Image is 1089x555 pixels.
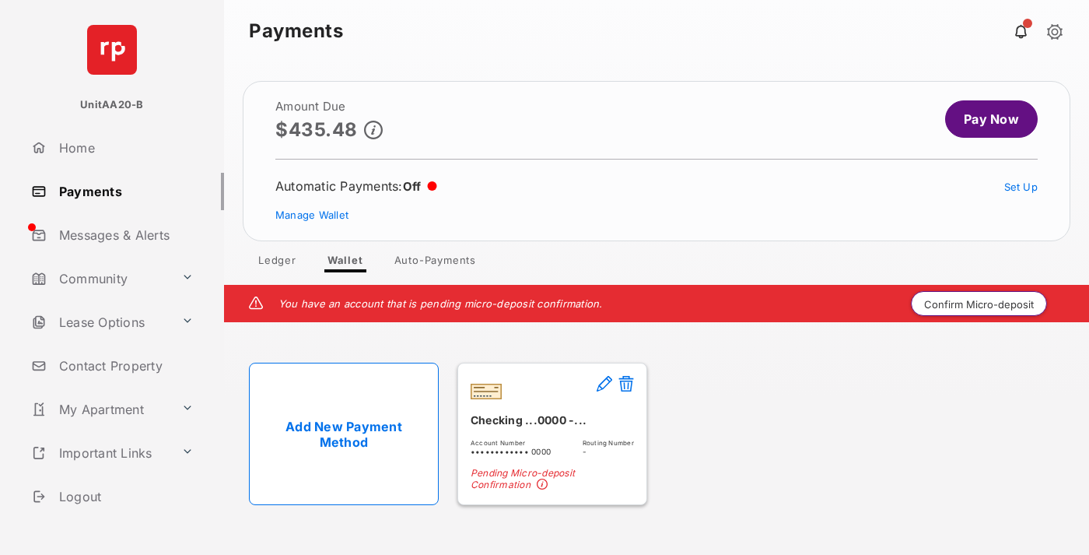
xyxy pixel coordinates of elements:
[911,291,1047,316] button: Confirm Micro-deposit
[25,434,175,472] a: Important Links
[275,119,358,140] p: $435.48
[25,391,175,428] a: My Apartment
[315,254,376,272] a: Wallet
[25,129,224,167] a: Home
[87,25,137,75] img: svg+xml;base64,PHN2ZyB4bWxucz0iaHR0cDovL3d3dy53My5vcmcvMjAwMC9zdmciIHdpZHRoPSI2NCIgaGVpZ2h0PSI2NC...
[25,173,224,210] a: Payments
[249,22,343,40] strong: Payments
[403,179,422,194] span: Off
[275,209,348,221] a: Manage Wallet
[249,363,439,505] a: Add New Payment Method
[583,439,634,447] span: Routing Number
[1004,181,1038,193] a: Set Up
[275,178,437,194] div: Automatic Payments :
[25,260,175,297] a: Community
[471,407,634,433] div: Checking ...0000 -...
[471,447,551,456] span: •••••••••••• 0000
[278,297,603,310] em: You have an account that is pending micro-deposit confirmation.
[80,97,143,113] p: UnitAA20-B
[275,100,383,113] h2: Amount Due
[382,254,488,272] a: Auto-Payments
[471,467,634,492] span: Pending Micro-deposit Confirmation
[246,254,309,272] a: Ledger
[25,304,175,341] a: Lease Options
[25,347,224,385] a: Contact Property
[471,439,551,447] span: Account Number
[583,447,634,456] span: -
[25,478,224,515] a: Logout
[25,216,224,254] a: Messages & Alerts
